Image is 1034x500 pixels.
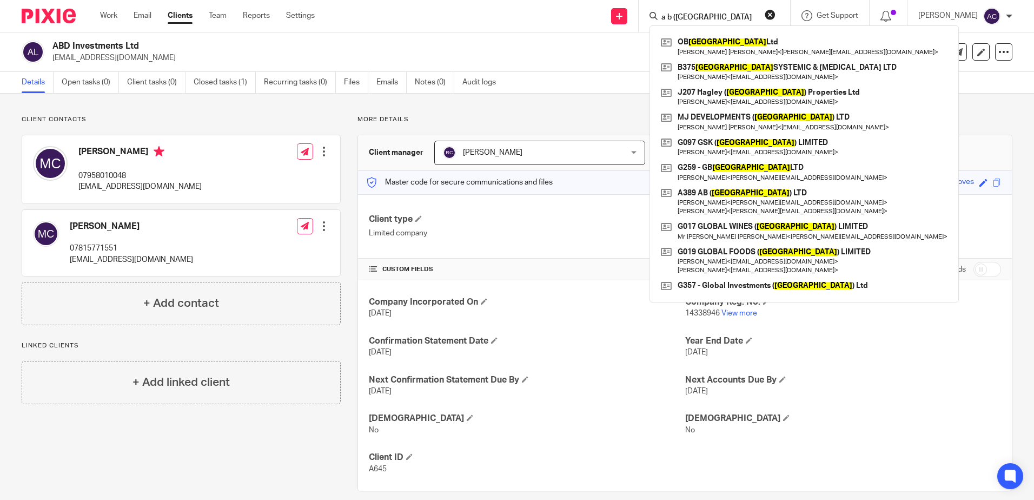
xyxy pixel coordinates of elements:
[443,146,456,159] img: svg%3E
[369,265,685,274] h4: CUSTOM FIELDS
[721,310,757,317] a: View more
[376,72,407,93] a: Emails
[369,413,685,424] h4: [DEMOGRAPHIC_DATA]
[369,335,685,347] h4: Confirmation Statement Date
[264,72,336,93] a: Recurring tasks (0)
[22,9,76,23] img: Pixie
[33,146,68,181] img: svg%3E
[70,221,193,232] h4: [PERSON_NAME]
[685,413,1001,424] h4: [DEMOGRAPHIC_DATA]
[194,72,256,93] a: Closed tasks (1)
[286,10,315,21] a: Settings
[369,348,392,356] span: [DATE]
[369,228,685,239] p: Limited company
[685,426,695,434] span: No
[78,181,202,192] p: [EMAIL_ADDRESS][DOMAIN_NAME]
[243,10,270,21] a: Reports
[685,348,708,356] span: [DATE]
[369,465,387,473] span: A645
[685,310,720,317] span: 14338946
[100,10,117,21] a: Work
[209,10,227,21] a: Team
[765,9,775,20] button: Clear
[70,254,193,265] p: [EMAIL_ADDRESS][DOMAIN_NAME]
[369,374,685,386] h4: Next Confirmation Statement Due By
[154,146,164,157] i: Primary
[168,10,193,21] a: Clients
[983,8,1000,25] img: svg%3E
[22,41,44,63] img: svg%3E
[685,335,1001,347] h4: Year End Date
[817,12,858,19] span: Get Support
[685,374,1001,386] h4: Next Accounts Due By
[132,374,230,391] h4: + Add linked client
[22,341,341,350] p: Linked clients
[685,387,708,395] span: [DATE]
[127,72,185,93] a: Client tasks (0)
[62,72,119,93] a: Open tasks (0)
[369,426,379,434] span: No
[357,115,1012,124] p: More details
[78,170,202,181] p: 07958010048
[369,214,685,225] h4: Client type
[52,52,865,63] p: [EMAIL_ADDRESS][DOMAIN_NAME]
[22,72,54,93] a: Details
[143,295,219,312] h4: + Add contact
[369,387,392,395] span: [DATE]
[415,72,454,93] a: Notes (0)
[660,13,758,23] input: Search
[22,115,341,124] p: Client contacts
[134,10,151,21] a: Email
[918,10,978,21] p: [PERSON_NAME]
[33,221,59,247] img: svg%3E
[369,452,685,463] h4: Client ID
[369,147,423,158] h3: Client manager
[369,310,392,317] span: [DATE]
[52,41,702,52] h2: ABD Investments Ltd
[78,146,202,160] h4: [PERSON_NAME]
[462,72,504,93] a: Audit logs
[344,72,368,93] a: Files
[70,243,193,254] p: 07815771551
[369,297,685,308] h4: Company Incorporated On
[366,177,553,188] p: Master code for secure communications and files
[463,149,522,156] span: [PERSON_NAME]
